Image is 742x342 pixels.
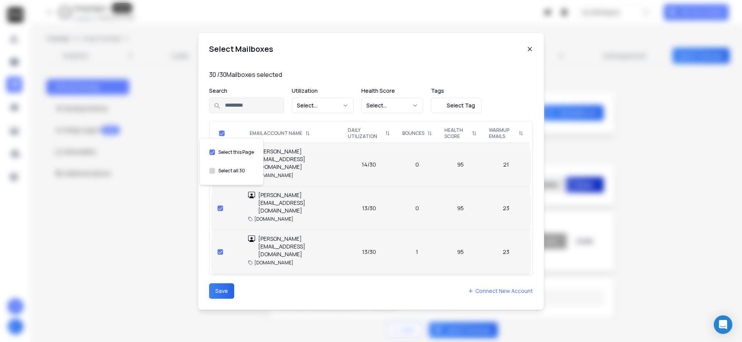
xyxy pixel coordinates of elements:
[218,168,245,174] label: Select all 30
[361,87,423,95] p: Health Score
[209,44,273,54] h1: Select Mailboxes
[292,87,354,95] p: Utilization
[431,87,482,95] p: Tags
[714,315,732,334] div: Open Intercom Messenger
[218,149,254,155] label: Select this Page
[209,87,284,95] p: Search
[209,70,533,79] p: 30 / 30 Mailboxes selected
